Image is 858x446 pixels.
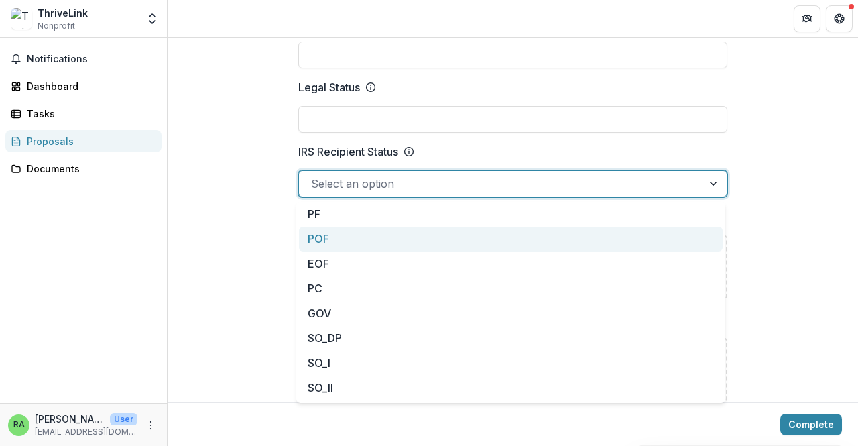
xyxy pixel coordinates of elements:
div: SO_DP [299,326,723,351]
p: [EMAIL_ADDRESS][DOMAIN_NAME] [35,426,137,438]
div: Rosa Abraha [13,421,25,429]
div: EOF [299,252,723,276]
div: Dashboard [27,79,151,93]
div: SO_II [299,376,723,400]
a: Dashboard [5,75,162,97]
p: IRS Recipient Status [298,144,398,160]
div: Proposals [27,134,151,148]
div: GOV [299,301,723,326]
a: Proposals [5,130,162,152]
p: Legal Status [298,79,360,95]
button: Notifications [5,48,162,70]
a: Documents [5,158,162,180]
button: Complete [780,414,842,435]
p: [PERSON_NAME] [35,412,105,426]
button: Open entity switcher [143,5,162,32]
p: User [110,413,137,425]
div: Documents [27,162,151,176]
button: More [143,417,159,433]
span: Nonprofit [38,20,75,32]
div: POF [299,227,723,252]
a: Tasks [5,103,162,125]
span: Notifications [27,54,156,65]
div: Select options list [296,202,725,403]
div: PF [299,202,723,227]
div: PC [299,276,723,301]
img: ThriveLink [11,8,32,30]
button: Get Help [826,5,853,32]
div: SO_III_FI [299,400,723,425]
div: ThriveLink [38,6,88,20]
button: Partners [794,5,820,32]
div: Tasks [27,107,151,121]
div: SO_I [299,351,723,376]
